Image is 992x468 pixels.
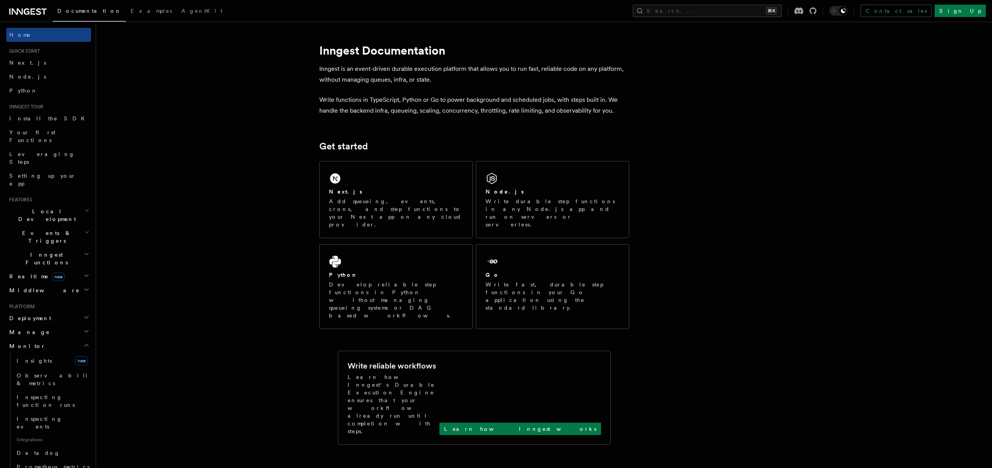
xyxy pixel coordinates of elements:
[476,161,629,238] a: Node.jsWrite durable step functions in any Node.js app and run on servers or serverless.
[6,28,91,42] a: Home
[6,283,91,297] button: Middleware
[126,2,177,21] a: Examples
[6,125,91,147] a: Your first Functions
[6,248,91,269] button: Inngest Functions
[486,188,524,195] h2: Node.js
[9,115,90,122] span: Install the SDK
[6,229,84,245] span: Events & Triggers
[6,204,91,226] button: Local Development
[9,151,75,165] span: Leveraging Steps
[476,244,629,329] a: GoWrite fast, durable step functions in your Go application using the standard library.
[319,63,629,85] p: Inngest is an event-driven durable execution platform that allows you to run fast, reliable code ...
[6,48,40,54] span: Quick start
[17,394,75,408] span: Inspecting function runs
[6,207,84,223] span: Local Development
[329,281,463,319] p: Develop reliable step functions in Python without managing queueing systems or DAG based workflows.
[131,8,172,14] span: Examples
[6,169,91,190] a: Setting up your app
[14,434,91,446] span: Integrations
[6,342,46,350] span: Monitor
[17,450,60,456] span: Datadog
[329,188,362,195] h2: Next.js
[14,369,91,390] a: Observability & metrics
[14,446,91,460] a: Datadog
[329,197,463,228] p: Add queueing, events, crons, and step functions to your Next app on any cloud provider.
[53,2,126,22] a: Documentation
[75,356,88,365] span: new
[766,7,777,15] kbd: ⌘K
[6,269,91,283] button: Realtimenew
[319,43,629,57] h1: Inngest Documentation
[6,111,91,125] a: Install the SDK
[6,147,91,169] a: Leveraging Steps
[319,94,629,116] p: Write functions in TypeScript, Python or Go to power background and scheduled jobs, with steps bu...
[486,197,620,228] p: Write durable step functions in any Node.js app and run on servers or serverless.
[6,314,51,322] span: Deployment
[17,416,62,430] span: Inspecting events
[486,281,620,312] p: Write fast, durable step functions in your Go application using the standard library.
[6,286,80,294] span: Middleware
[9,173,76,187] span: Setting up your app
[6,197,32,203] span: Features
[6,328,50,336] span: Manage
[17,358,52,364] span: Insights
[14,390,91,412] a: Inspecting function runs
[6,311,91,325] button: Deployment
[52,273,65,281] span: new
[6,303,35,310] span: Platform
[444,425,596,433] p: Learn how Inngest works
[633,5,782,17] button: Search...⌘K
[9,31,31,39] span: Home
[9,129,55,143] span: Your first Functions
[348,373,439,435] p: Learn how Inngest's Durable Execution Engine ensures that your workflow already run until complet...
[9,60,46,66] span: Next.js
[6,339,91,353] button: Monitor
[9,87,38,94] span: Python
[6,251,84,266] span: Inngest Functions
[861,5,932,17] a: Contact sales
[6,325,91,339] button: Manage
[486,271,499,279] h2: Go
[6,56,91,70] a: Next.js
[829,6,848,15] button: Toggle dark mode
[319,244,473,329] a: PythonDevelop reliable step functions in Python without managing queueing systems or DAG based wo...
[6,84,91,98] a: Python
[181,8,222,14] span: AgentKit
[17,372,96,386] span: Observability & metrics
[6,273,65,280] span: Realtime
[935,5,986,17] a: Sign Up
[439,423,601,435] a: Learn how Inngest works
[14,412,91,434] a: Inspecting events
[319,141,368,152] a: Get started
[177,2,227,21] a: AgentKit
[57,8,121,14] span: Documentation
[319,161,473,238] a: Next.jsAdd queueing, events, crons, and step functions to your Next app on any cloud provider.
[14,353,91,369] a: Insightsnew
[6,104,43,110] span: Inngest tour
[6,226,91,248] button: Events & Triggers
[329,271,358,279] h2: Python
[6,70,91,84] a: Node.js
[9,74,46,80] span: Node.js
[348,360,436,371] h2: Write reliable workflows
